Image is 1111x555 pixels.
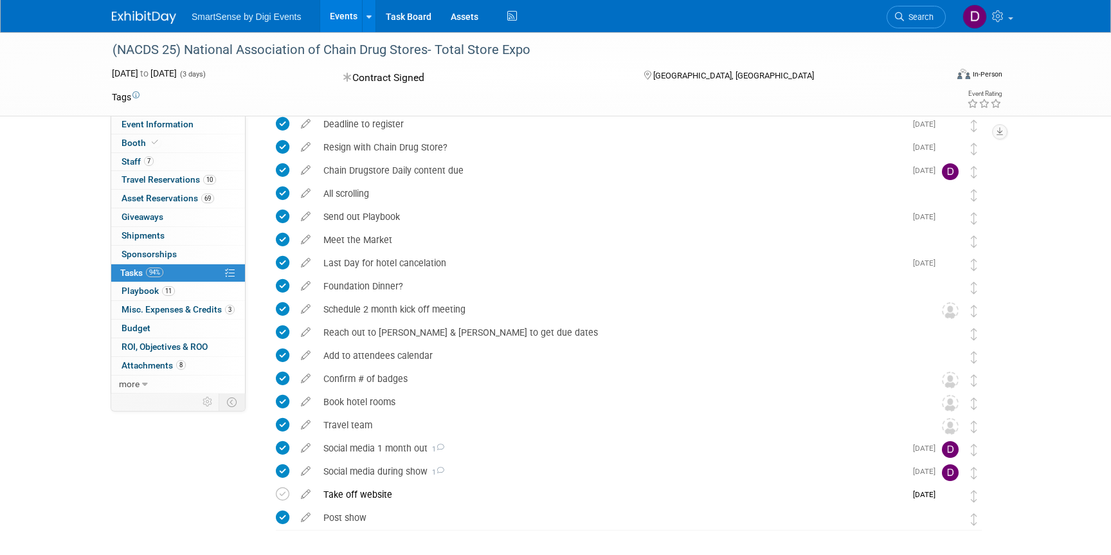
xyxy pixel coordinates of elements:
img: Abby Allison [942,233,959,250]
img: Format-Inperson.png [957,69,970,79]
span: (3 days) [179,70,206,78]
span: Attachments [122,360,186,370]
i: Move task [971,490,977,502]
span: [DATE] [913,490,942,499]
div: Send out Playbook [317,206,905,228]
img: Dan Tiernan [962,5,987,29]
span: [DATE] [913,444,942,453]
i: Move task [971,467,977,479]
a: Budget [111,320,245,338]
a: Staff7 [111,153,245,171]
img: Abby Allison [942,279,959,296]
div: Book hotel rooms [317,391,916,413]
img: ExhibitDay [112,11,176,24]
div: Social media during show [317,460,905,482]
i: Move task [971,235,977,248]
span: 1 [428,445,444,453]
img: Dan Tiernan [942,441,959,458]
a: Sponsorships [111,246,245,264]
img: Abby Allison [942,140,959,157]
span: 1 [428,468,444,477]
a: edit [294,165,317,176]
i: Move task [971,351,977,363]
i: Move task [971,305,977,317]
a: Travel Reservations10 [111,171,245,189]
span: Staff [122,156,154,167]
i: Move task [971,120,977,132]
a: more [111,376,245,394]
i: Move task [971,259,977,271]
div: Take off website [317,484,905,505]
i: Move task [971,328,977,340]
a: edit [294,234,317,246]
div: Post show [317,507,916,529]
img: Abby Allison [942,325,959,342]
a: edit [294,489,317,500]
i: Move task [971,444,977,456]
div: Event Format [870,67,1002,86]
span: to [138,68,150,78]
div: Add to attendees calendar [317,345,916,367]
i: Move task [971,421,977,433]
a: Playbook11 [111,282,245,300]
span: Travel Reservations [122,174,216,185]
img: Dan Tiernan [942,163,959,180]
div: Confirm # of badges [317,368,916,390]
span: Event Information [122,119,194,129]
div: Event Rating [967,91,1002,97]
span: [DATE] [913,212,942,221]
img: Abby Allison [942,487,959,504]
a: ROI, Objectives & ROO [111,338,245,356]
img: Abby Allison [942,210,959,226]
a: edit [294,442,317,454]
a: edit [294,512,317,523]
img: Dan Tiernan [942,464,959,481]
div: Foundation Dinner? [317,275,916,297]
td: Toggle Event Tabs [219,394,246,410]
i: Move task [971,143,977,155]
a: edit [294,257,317,269]
i: Booth reservation complete [152,139,158,146]
img: Abby Allison [942,187,959,203]
a: edit [294,350,317,361]
div: Schedule 2 month kick off meeting [317,298,916,320]
td: Tags [112,91,140,104]
img: Unassigned [942,395,959,412]
img: Abby Allison [942,117,959,134]
a: edit [294,211,317,223]
a: edit [294,396,317,408]
span: more [119,379,140,389]
div: Last Day for hotel cancelation [317,252,905,274]
span: Asset Reservations [122,193,214,203]
a: edit [294,280,317,292]
a: Misc. Expenses & Credits3 [111,301,245,319]
span: [DATE] [913,467,942,476]
span: 69 [201,194,214,203]
a: Giveaways [111,208,245,226]
i: Move task [971,397,977,410]
span: 8 [176,360,186,370]
div: Contract Signed [339,67,624,89]
div: (NACDS 25) National Association of Chain Drug Stores- Total Store Expo [108,39,926,62]
div: Social media 1 month out [317,437,905,459]
div: Chain Drugstore Daily content due [317,159,905,181]
a: Shipments [111,227,245,245]
span: Budget [122,323,150,333]
div: Resign with Chain Drug Store? [317,136,905,158]
span: [DATE] [913,259,942,268]
span: 10 [203,175,216,185]
span: 3 [225,305,235,314]
a: Tasks94% [111,264,245,282]
div: All scrolling [317,183,916,205]
img: Unassigned [942,418,959,435]
span: SmartSense by Digi Events [192,12,301,22]
img: Unassigned [942,302,959,319]
span: [DATE] [913,120,942,129]
i: Move task [971,513,977,525]
a: edit [294,304,317,315]
a: Asset Reservations69 [111,190,245,208]
div: Meet the Market [317,229,916,251]
i: Move task [971,166,977,178]
div: Reach out to [PERSON_NAME] & [PERSON_NAME] to get due dates [317,322,916,343]
span: Playbook [122,286,175,296]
